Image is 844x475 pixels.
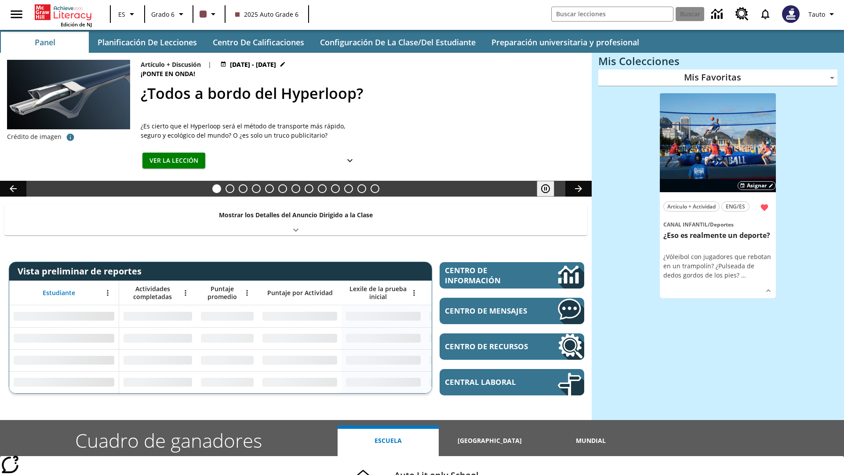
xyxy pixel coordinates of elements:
div: Mostrar los Detalles del Anuncio Dirigido a la Clase [4,205,587,235]
button: Diapositiva 7 La historia de terror del tomate [291,184,300,193]
span: Grado 6 [151,10,175,19]
span: ¡Ponte en onda! [141,69,197,79]
button: Preparación universitaria y profesional [484,32,646,53]
div: Sin datos, [196,349,258,371]
button: Planificación de lecciones [91,32,204,53]
span: Centro de mensajes [445,306,531,316]
a: Notificaciones [754,3,777,26]
button: Centro de calificaciones [206,32,311,53]
button: 21 jul - 30 jun Elegir fechas [218,60,287,69]
button: Diapositiva 8 La moda en la antigua Roma [305,184,313,193]
button: Pausar [537,181,554,197]
a: Centro de mensajes [440,298,584,324]
div: Sin datos, [196,371,258,393]
button: Diapositiva 9 La invasión de los CD con Internet [318,184,327,193]
div: Sin datos, [196,305,258,327]
button: Diapositiva 12 En memoria de la jueza O'Connor [357,184,366,193]
button: Diapositiva 5 Los últimos colonos [265,184,274,193]
img: Representación artística del vehículo Hyperloop TT entrando en un túnel [7,60,130,129]
a: Centro de información [706,2,730,26]
a: Centro de información [440,262,584,289]
button: Escuela [338,425,439,456]
span: … [741,271,746,279]
span: 2025 Auto Grade 6 [235,10,298,19]
p: Crédito de imagen [7,132,62,141]
button: Diapositiva 6 Energía solar para todos [278,184,287,193]
button: ENG/ES [721,201,749,212]
button: Ver la lección [142,153,205,169]
button: [GEOGRAPHIC_DATA] [439,425,540,456]
span: Puntaje promedio [201,285,243,301]
button: Diapositiva 4 ¿Los autos del futuro? [252,184,261,193]
button: Ver más [341,153,359,169]
span: Artículo + Actividad [667,202,716,211]
button: Ver más [762,284,775,297]
span: Tema: Canal Infantil/Deportes [663,219,772,229]
div: Sin datos, [425,371,509,393]
div: Sin datos, [196,327,258,349]
span: Estudiante [43,289,75,297]
span: / [708,221,710,228]
span: Edición de NJ [61,21,92,28]
input: Buscar campo [552,7,673,21]
span: Centro de información [445,265,528,285]
p: Mostrar los Detalles del Anuncio Dirigido a la Clase [219,210,373,219]
button: Abrir menú [179,286,192,300]
div: Sin datos, [425,327,509,349]
button: Abrir el menú lateral [4,1,29,27]
span: Vista preliminar de reportes [18,265,146,277]
span: Central laboral [445,377,531,387]
div: Sin datos, [119,371,196,393]
span: | [208,60,211,69]
button: Grado: Grado 6, Elige un grado [148,6,190,22]
button: Configuración de la clase/del estudiante [313,32,483,53]
a: Centro de recursos, Se abrirá en una pestaña nueva. [730,2,754,26]
button: Diapositiva 1 ¿Todos a bordo del Hyperloop? [212,184,221,193]
button: Diapositiva 2 ¿Lo quieres con papas fritas? [226,184,234,193]
span: Canal Infantil [663,221,708,228]
div: Sin datos, [119,305,196,327]
div: Sin datos, [119,327,196,349]
button: Artículo + Actividad [663,201,720,212]
div: Pausar [537,181,563,197]
button: Diapositiva 11 ¡Hurra por el Día de la Constitución! [344,184,353,193]
button: Crédito de foto: Hyperloop Transportation Technologies [62,129,79,145]
span: ENG/ES [726,202,745,211]
a: Portada [35,4,92,21]
h3: ¿Eso es realmente un deporte? [663,231,772,240]
a: Centro de recursos, Se abrirá en una pestaña nueva. [440,333,584,360]
button: Abrir menú [240,286,254,300]
button: Perfil/Configuración [805,6,840,22]
button: Abrir menú [407,286,421,300]
img: Avatar [782,5,800,23]
div: ¿Es cierto que el Hyperloop será el método de transporte más rápido, seguro y ecológico del mundo... [141,121,360,140]
span: ES [118,10,125,19]
h2: ¿Todos a bordo del Hyperloop? [141,82,581,105]
span: Asignar [747,182,767,190]
button: Asignar Elegir fechas [738,181,776,190]
button: Carrusel de lecciones, seguir [565,181,592,197]
div: Sin datos, [119,349,196,371]
div: Sin datos, [425,349,509,371]
button: Escoja un nuevo avatar [777,3,805,26]
div: Portada [35,3,92,28]
h3: Mis Colecciones [598,55,837,67]
button: Abrir menú [101,286,114,300]
span: Lexile de la prueba inicial [346,285,410,301]
a: Central laboral [440,369,584,395]
div: Sin datos, [425,305,509,327]
div: lesson details [660,93,776,299]
p: Artículo + Discusión [141,60,201,69]
button: Diapositiva 3 Niños con trabajos sucios [239,184,247,193]
div: Mis Favoritas [598,69,837,86]
button: Diapositiva 10 Cocina nativoamericana [331,184,340,193]
button: Mundial [540,425,641,456]
span: Centro de recursos [445,341,531,351]
span: [DATE] - [DATE] [230,60,276,69]
button: El color de la clase es café oscuro. Cambiar el color de la clase. [196,6,222,22]
span: Deportes [710,221,734,228]
span: Actividades completadas [124,285,182,301]
button: Diapositiva 13 El equilibrio de la Constitución [371,184,379,193]
button: Panel [1,32,89,53]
